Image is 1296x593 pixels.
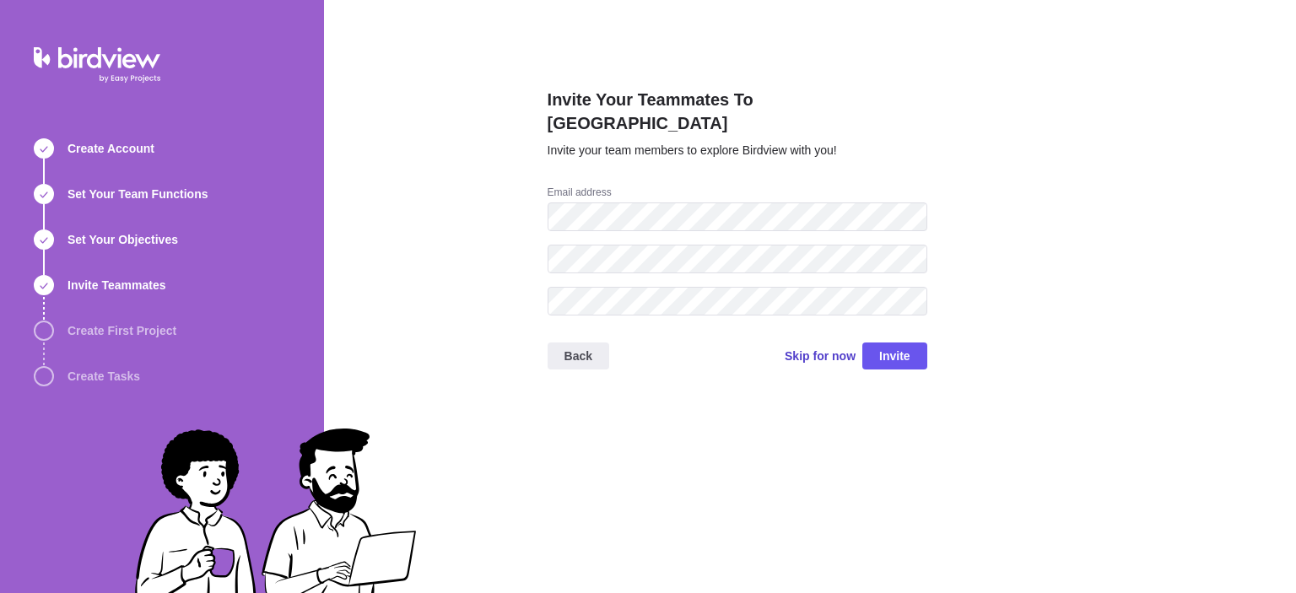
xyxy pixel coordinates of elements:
[879,346,910,366] span: Invite
[548,186,927,202] div: Email address
[564,346,592,366] span: Back
[548,143,837,157] span: Invite your team members to explore Birdview with you!
[67,140,154,157] span: Create Account
[67,368,140,385] span: Create Tasks
[67,277,165,294] span: Invite Teammates
[67,231,178,248] span: Set Your Objectives
[548,88,927,142] h2: Invite Your Teammates To [GEOGRAPHIC_DATA]
[862,342,927,369] span: Invite
[785,348,856,364] span: Skip for now
[67,186,208,202] span: Set Your Team Functions
[67,322,176,339] span: Create First Project
[548,342,609,369] span: Back
[785,344,856,368] span: Skip for now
